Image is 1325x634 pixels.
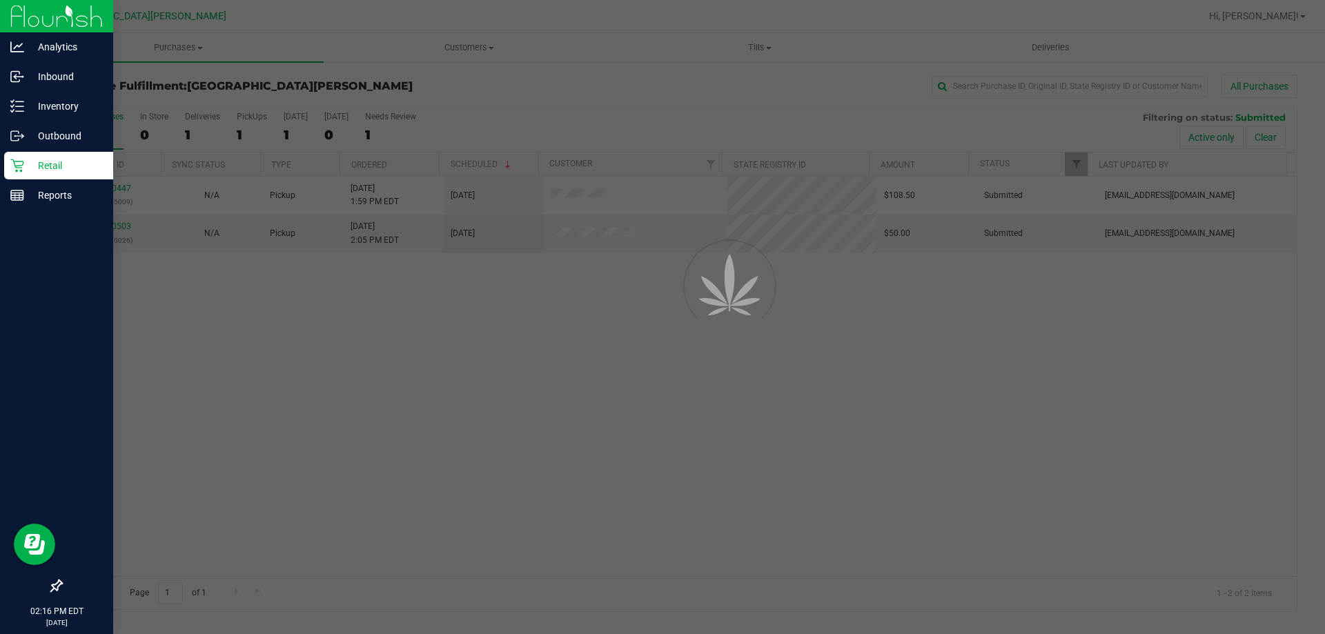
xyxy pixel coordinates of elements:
[24,128,107,144] p: Outbound
[24,39,107,55] p: Analytics
[14,524,55,565] iframe: Resource center
[24,157,107,174] p: Retail
[10,40,24,54] inline-svg: Analytics
[24,68,107,85] p: Inbound
[6,617,107,628] p: [DATE]
[10,188,24,202] inline-svg: Reports
[10,159,24,172] inline-svg: Retail
[10,70,24,83] inline-svg: Inbound
[10,129,24,143] inline-svg: Outbound
[24,98,107,115] p: Inventory
[24,187,107,204] p: Reports
[10,99,24,113] inline-svg: Inventory
[6,605,107,617] p: 02:16 PM EDT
